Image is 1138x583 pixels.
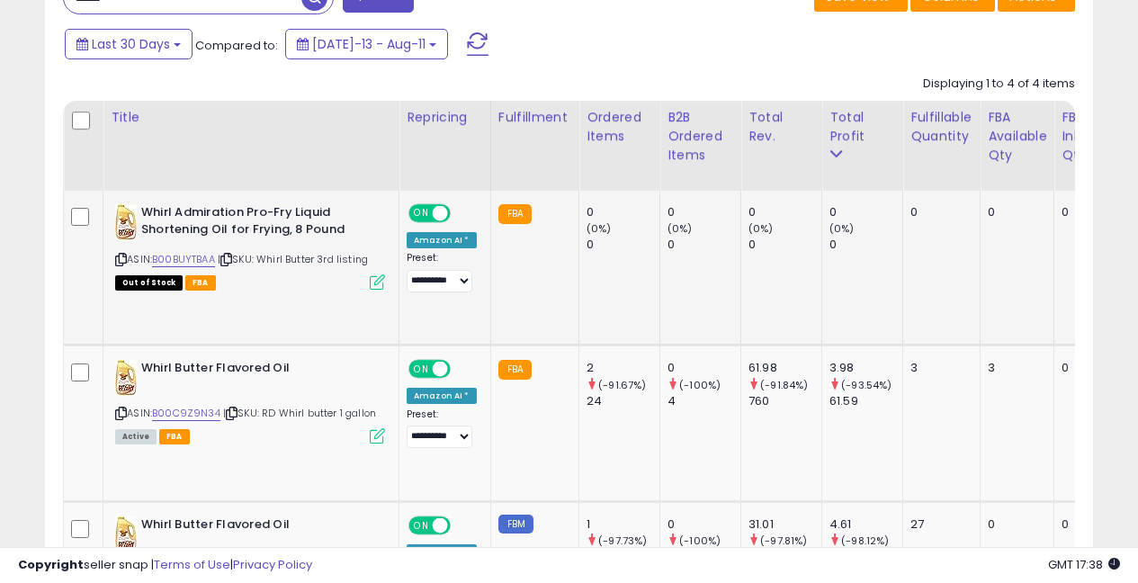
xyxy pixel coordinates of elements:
[910,108,972,146] div: Fulfillable Quantity
[1048,556,1120,573] span: 2025-09-11 17:38 GMT
[587,360,659,376] div: 2
[587,221,612,236] small: (0%)
[829,221,855,236] small: (0%)
[407,108,483,127] div: Repricing
[141,204,360,242] b: Whirl Admiration Pro-Fry Liquid Shortening Oil for Frying, 8 Pound
[587,393,659,409] div: 24
[407,252,477,292] div: Preset:
[115,516,137,552] img: 513b2JPql9L._SL40_.jpg
[829,360,902,376] div: 3.98
[587,516,659,533] div: 1
[218,252,368,266] span: | SKU: Whirl Butter 3rd listing
[988,204,1040,220] div: 0
[141,360,360,381] b: Whirl Butter Flavored Oil
[312,35,426,53] span: [DATE]-13 - Aug-11
[748,393,821,409] div: 760
[748,221,774,236] small: (0%)
[18,557,312,574] div: seller snap | |
[410,517,433,533] span: ON
[1062,108,1116,165] div: FBA inbound Qty
[760,378,808,392] small: (-91.84%)
[154,556,230,573] a: Terms of Use
[410,362,433,377] span: ON
[668,360,740,376] div: 0
[448,206,477,221] span: OFF
[498,515,533,534] small: FBM
[410,206,433,221] span: ON
[115,204,385,288] div: ASIN:
[111,108,391,127] div: Title
[668,393,740,409] div: 4
[587,237,659,253] div: 0
[448,517,477,533] span: OFF
[141,516,360,538] b: Whirl Butter Flavored Oil
[65,29,193,59] button: Last 30 Days
[498,360,532,380] small: FBA
[1062,204,1109,220] div: 0
[233,556,312,573] a: Privacy Policy
[829,108,895,146] div: Total Profit
[748,360,821,376] div: 61.98
[679,378,721,392] small: (-100%)
[841,378,892,392] small: (-93.54%)
[223,406,376,420] span: | SKU: RD Whirl butter 1 gallon
[910,204,966,220] div: 0
[152,406,220,421] a: B00C9Z9N34
[115,204,137,240] img: 513b2JPql9L._SL40_.jpg
[748,516,821,533] div: 31.01
[668,221,693,236] small: (0%)
[668,108,733,165] div: B2B Ordered Items
[910,360,966,376] div: 3
[829,237,902,253] div: 0
[407,232,477,248] div: Amazon AI *
[115,360,385,442] div: ASIN:
[407,388,477,404] div: Amazon AI *
[748,108,814,146] div: Total Rev.
[285,29,448,59] button: [DATE]-13 - Aug-11
[829,516,902,533] div: 4.61
[668,516,740,533] div: 0
[115,275,183,291] span: All listings that are currently out of stock and unavailable for purchase on Amazon
[195,37,278,54] span: Compared to:
[748,237,821,253] div: 0
[115,429,157,444] span: All listings currently available for purchase on Amazon
[910,516,966,533] div: 27
[498,108,571,127] div: Fulfillment
[1062,360,1109,376] div: 0
[587,108,652,146] div: Ordered Items
[988,516,1040,533] div: 0
[829,204,902,220] div: 0
[407,408,477,449] div: Preset:
[668,204,740,220] div: 0
[988,360,1040,376] div: 3
[18,556,84,573] strong: Copyright
[152,252,215,267] a: B00BUYTBAA
[1062,516,1109,533] div: 0
[598,378,646,392] small: (-91.67%)
[748,204,821,220] div: 0
[185,275,216,291] span: FBA
[988,108,1046,165] div: FBA Available Qty
[92,35,170,53] span: Last 30 Days
[923,76,1075,93] div: Displaying 1 to 4 of 4 items
[115,360,137,396] img: 513b2JPql9L._SL40_.jpg
[587,204,659,220] div: 0
[829,393,902,409] div: 61.59
[498,204,532,224] small: FBA
[448,362,477,377] span: OFF
[668,237,740,253] div: 0
[159,429,190,444] span: FBA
